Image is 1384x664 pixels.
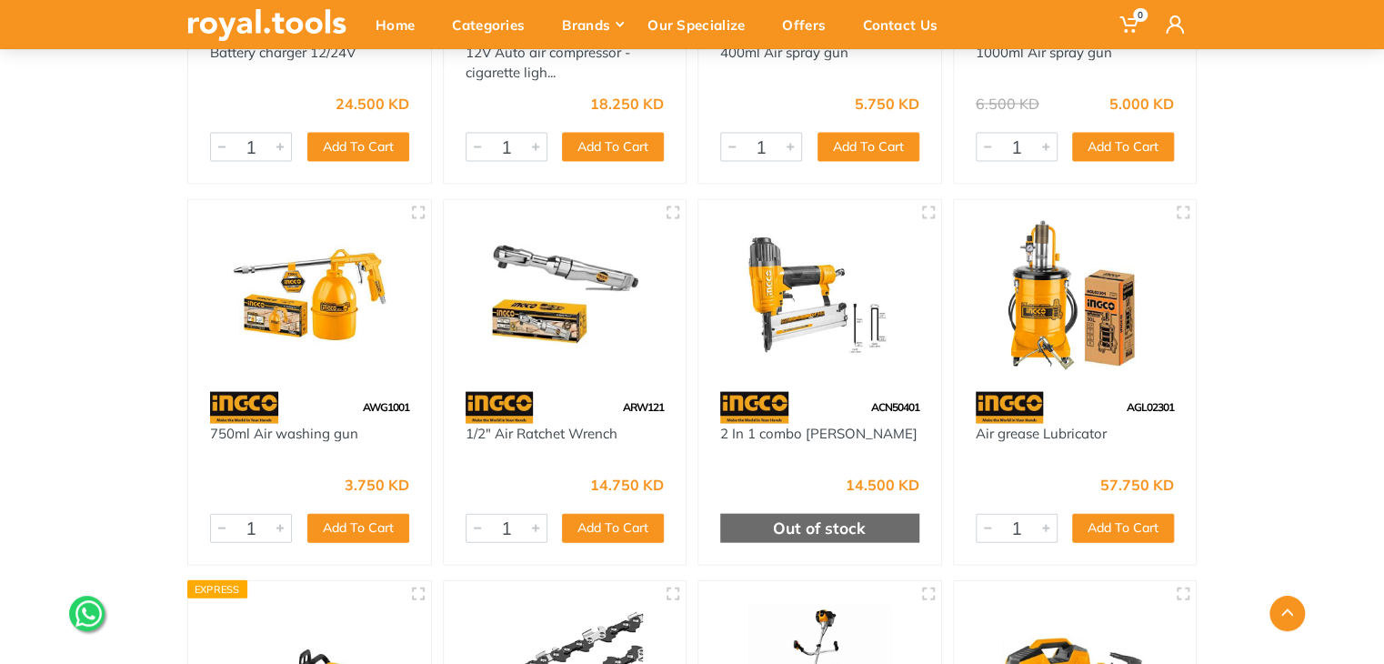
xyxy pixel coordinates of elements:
a: Air grease Lubricator [976,424,1107,441]
div: 3.750 KD [345,477,409,491]
div: Home [363,5,439,44]
div: Express [187,579,247,598]
div: Out of stock [720,513,919,542]
img: 91.webp [976,391,1044,423]
img: 91.webp [466,391,534,423]
button: Add To Cart [307,132,409,161]
div: 18.250 KD [590,96,664,110]
img: royal.tools Logo [187,9,346,41]
div: 5.750 KD [855,96,919,110]
span: AGL02301 [1127,399,1174,413]
span: 0 [1133,8,1148,22]
div: Our Specialize [635,5,769,44]
span: AWG1001 [363,399,409,413]
span: ARW121 [623,399,664,413]
button: Add To Cart [562,513,664,542]
a: 400ml Air spray gun [720,43,848,60]
button: Add To Cart [307,513,409,542]
button: Add To Cart [562,132,664,161]
div: 14.500 KD [846,477,919,491]
div: 24.500 KD [336,96,409,110]
a: 1/2″ Air Ratchet Wrench [466,424,617,441]
button: Add To Cart [817,132,919,161]
button: Add To Cart [1072,513,1174,542]
a: 1000ml Air spray gun [976,43,1112,60]
div: Offers [769,5,850,44]
span: ACN50401 [871,399,919,413]
div: 57.750 KD [1100,477,1174,491]
div: Contact Us [850,5,962,44]
div: 5.000 KD [1109,96,1174,110]
img: Royal Tools - 750ml Air washing gun [205,216,415,373]
a: Battery charger 12/24V [210,43,356,60]
img: Royal Tools - Air grease Lubricator [970,216,1180,373]
img: Royal Tools - 1/2″ Air Ratchet Wrench [460,216,670,373]
div: 6.500 KD [976,96,1039,110]
img: 91.webp [210,391,278,423]
div: 14.750 KD [590,477,664,491]
button: Add To Cart [1072,132,1174,161]
img: Royal Tools - 2 In 1 combo brad nailer [715,216,925,373]
img: 91.webp [720,391,788,423]
a: 2 In 1 combo [PERSON_NAME] [720,424,918,441]
div: Brands [549,5,635,44]
div: Categories [439,5,549,44]
a: 750ml Air washing gun [210,424,358,441]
